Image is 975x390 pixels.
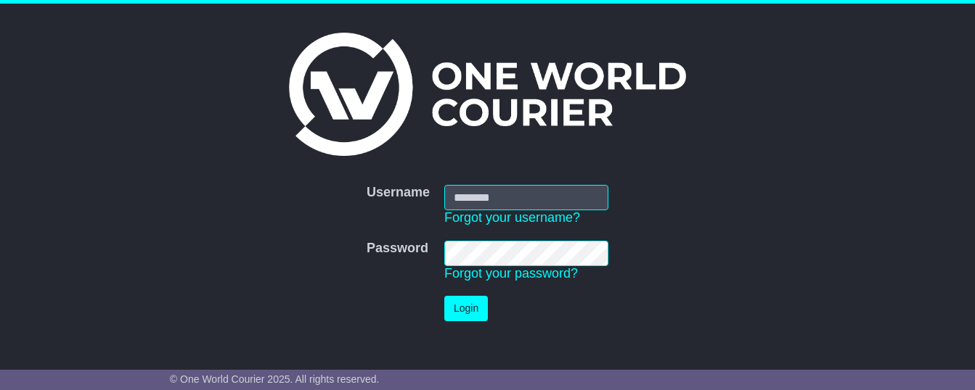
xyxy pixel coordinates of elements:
[444,296,488,321] button: Login
[289,33,685,156] img: One World
[170,373,380,385] span: © One World Courier 2025. All rights reserved.
[367,185,430,201] label: Username
[367,241,428,257] label: Password
[444,210,580,225] a: Forgot your username?
[444,266,578,281] a: Forgot your password?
